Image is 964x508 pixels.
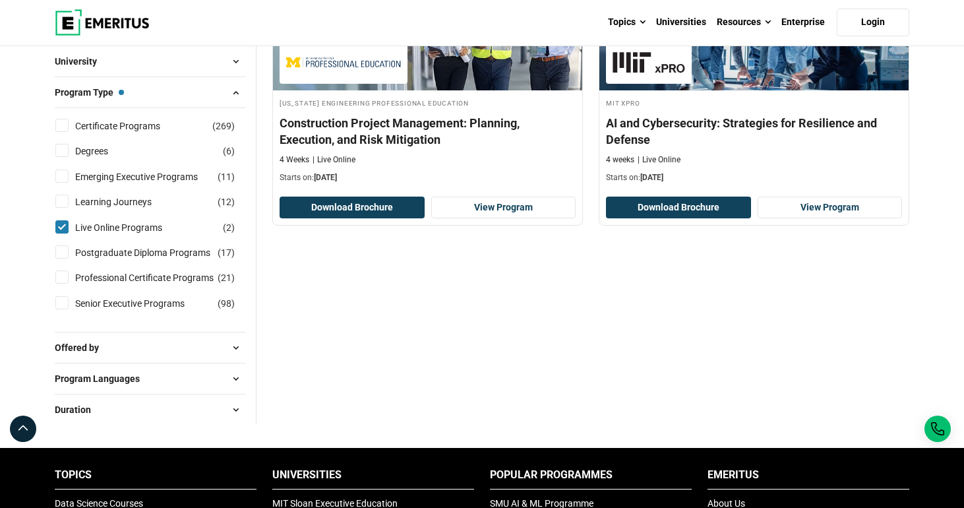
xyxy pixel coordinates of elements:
span: Program Type [55,85,124,100]
a: Senior Executive Programs [75,296,211,311]
p: Live Online [638,154,680,166]
img: MIT xPRO [613,48,685,77]
button: University [55,51,245,71]
p: 4 Weeks [280,154,309,166]
a: View Program [758,197,903,219]
h4: MIT xPRO [606,97,902,108]
p: Live Online [313,154,355,166]
button: Program Type [55,82,245,102]
button: Offered by [55,338,245,358]
span: 21 [221,272,231,283]
span: [DATE] [314,173,337,182]
p: Starts on: [280,172,576,183]
span: ( ) [218,170,235,184]
span: 17 [221,247,231,258]
button: Program Languages [55,369,245,389]
span: 269 [216,121,231,131]
img: Michigan Engineering Professional Education [286,48,401,77]
span: 98 [221,298,231,309]
a: Learning Journeys [75,195,178,209]
span: ( ) [223,144,235,158]
a: Certificate Programs [75,119,187,133]
h4: Construction Project Management: Planning, Execution, and Risk Mitigation [280,115,576,148]
span: [DATE] [640,173,663,182]
span: ( ) [218,195,235,209]
span: ( ) [223,220,235,235]
button: Download Brochure [606,197,751,219]
span: Offered by [55,340,109,355]
span: Program Languages [55,371,150,386]
a: Degrees [75,144,135,158]
h4: [US_STATE] Engineering Professional Education [280,97,576,108]
button: Download Brochure [280,197,425,219]
a: Emerging Executive Programs [75,170,224,184]
span: ( ) [218,270,235,285]
a: Live Online Programs [75,220,189,235]
a: View Program [431,197,576,219]
a: Login [837,9,909,36]
span: Duration [55,402,102,417]
button: Duration [55,400,245,420]
a: Professional Certificate Programs [75,270,240,285]
h4: AI and Cybersecurity: Strategies for Resilience and Defense [606,115,902,148]
a: Postgraduate Diploma Programs [75,245,237,260]
span: 6 [226,146,231,156]
p: Starts on: [606,172,902,183]
span: 2 [226,222,231,233]
span: ( ) [218,245,235,260]
span: University [55,54,107,69]
span: ( ) [212,119,235,133]
span: 12 [221,197,231,207]
span: 11 [221,172,231,182]
p: 4 weeks [606,154,634,166]
span: ( ) [218,296,235,311]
